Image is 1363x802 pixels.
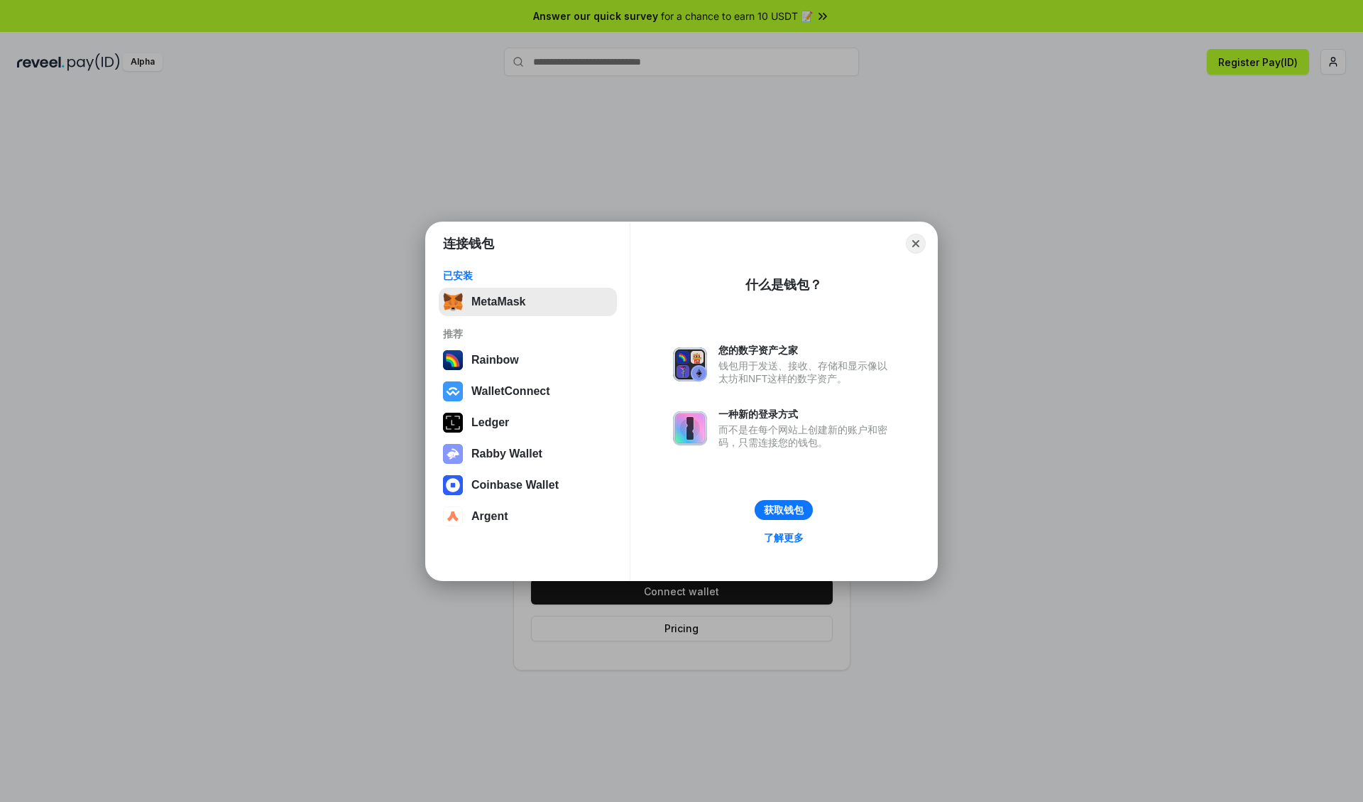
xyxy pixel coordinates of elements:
[718,423,894,449] div: 而不是在每个网站上创建新的账户和密码，只需连接您的钱包。
[443,506,463,526] img: svg+xml,%3Csvg%20width%3D%2228%22%20height%3D%2228%22%20viewBox%3D%220%200%2028%2028%22%20fill%3D...
[443,269,613,282] div: 已安装
[764,531,804,544] div: 了解更多
[755,529,812,547] a: 了解更多
[471,448,542,460] div: Rabby Wallet
[718,359,894,385] div: 钱包用于发送、接收、存储和显示像以太坊和NFT这样的数字资产。
[673,347,707,381] img: svg+xml,%3Csvg%20xmlns%3D%22http%3A%2F%2Fwww.w3.org%2F2000%2Fsvg%22%20fill%3D%22none%22%20viewBox...
[443,413,463,433] img: svg+xml,%3Csvg%20xmlns%3D%22http%3A%2F%2Fwww.w3.org%2F2000%2Fsvg%22%20width%3D%2228%22%20height%3...
[764,504,804,516] div: 获取钱包
[439,377,617,406] button: WalletConnect
[443,381,463,401] img: svg+xml,%3Csvg%20width%3D%2228%22%20height%3D%2228%22%20viewBox%3D%220%200%2028%2028%22%20fill%3D...
[443,350,463,370] img: svg+xml,%3Csvg%20width%3D%22120%22%20height%3D%22120%22%20viewBox%3D%220%200%20120%20120%22%20fil...
[755,500,813,520] button: 获取钱包
[443,235,494,252] h1: 连接钱包
[745,276,822,293] div: 什么是钱包？
[439,471,617,499] button: Coinbase Wallet
[443,475,463,495] img: svg+xml,%3Csvg%20width%3D%2228%22%20height%3D%2228%22%20viewBox%3D%220%200%2028%2028%22%20fill%3D...
[471,296,525,308] div: MetaMask
[439,408,617,437] button: Ledger
[443,292,463,312] img: svg+xml,%3Csvg%20fill%3D%22none%22%20height%3D%2233%22%20viewBox%3D%220%200%2035%2033%22%20width%...
[471,416,509,429] div: Ledger
[439,346,617,374] button: Rainbow
[471,354,519,367] div: Rainbow
[443,444,463,464] img: svg+xml,%3Csvg%20xmlns%3D%22http%3A%2F%2Fwww.w3.org%2F2000%2Fsvg%22%20fill%3D%22none%22%20viewBox...
[439,502,617,531] button: Argent
[443,327,613,340] div: 推荐
[439,288,617,316] button: MetaMask
[471,510,508,523] div: Argent
[471,385,550,398] div: WalletConnect
[906,234,926,254] button: Close
[718,344,894,357] div: 您的数字资产之家
[673,411,707,445] img: svg+xml,%3Csvg%20xmlns%3D%22http%3A%2F%2Fwww.w3.org%2F2000%2Fsvg%22%20fill%3D%22none%22%20viewBox...
[718,408,894,421] div: 一种新的登录方式
[439,440,617,468] button: Rabby Wallet
[471,479,559,492] div: Coinbase Wallet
